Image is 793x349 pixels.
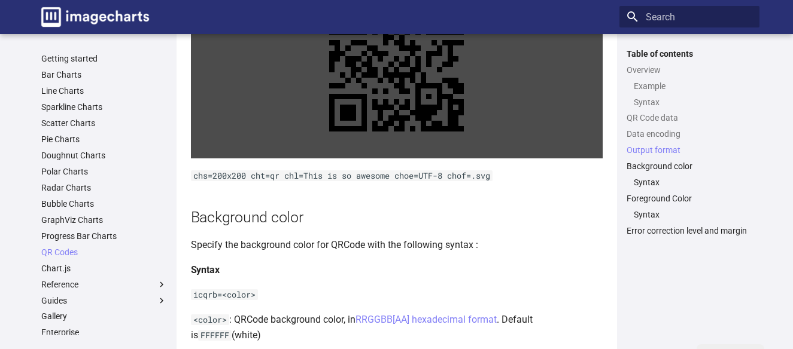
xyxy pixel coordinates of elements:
a: Polar Charts [41,166,167,177]
a: Gallery [41,311,167,322]
label: Table of contents [619,48,759,59]
h4: Syntax [191,262,603,278]
a: Syntax [634,97,752,108]
label: Reference [41,279,167,290]
a: RRGGBB[AA] hexadecimal format [356,314,497,325]
a: Bar Charts [41,69,167,80]
a: Scatter Charts [41,118,167,128]
img: logo [41,7,149,27]
a: GraphViz Charts [41,215,167,225]
a: Doughnut Charts [41,150,167,161]
a: QR Codes [41,247,167,258]
a: Syntax [634,209,752,220]
a: Example [634,81,752,91]
a: Foreground Color [627,193,752,204]
input: Search [619,6,759,27]
a: Pie Charts [41,134,167,145]
code: icqrb=<color> [191,289,258,300]
a: Chart.js [41,263,167,274]
a: Bubble Charts [41,198,167,209]
nav: Background color [627,177,752,188]
p: : QRCode background color, in . Default is (white) [191,312,603,342]
a: Getting started [41,53,167,64]
code: FFFFFF [198,330,232,341]
a: Sparkline Charts [41,102,167,112]
label: Guides [41,295,167,306]
a: QR Code data [627,112,752,123]
a: Line Charts [41,85,167,96]
a: Output format [627,145,752,155]
nav: Foreground Color [627,209,752,220]
a: Data encoding [627,128,752,139]
a: Error correction level and margin [627,225,752,236]
a: Progress Bar Charts [41,231,167,241]
a: Background color [627,161,752,172]
nav: Overview [627,81,752,108]
a: Image-Charts documentation [37,2,154,32]
a: Syntax [634,177,752,188]
h2: Background color [191,207,603,228]
a: Overview [627,65,752,75]
code: chs=200x200 cht=qr chl=This is so awesome choe=UTF-8 chof=.svg [191,170,493,181]
p: Specify the background color for QRCode with the following syntax : [191,237,603,253]
a: Enterprise [41,327,167,338]
nav: Table of contents [619,48,759,237]
code: <color> [191,314,229,325]
a: Radar Charts [41,182,167,193]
